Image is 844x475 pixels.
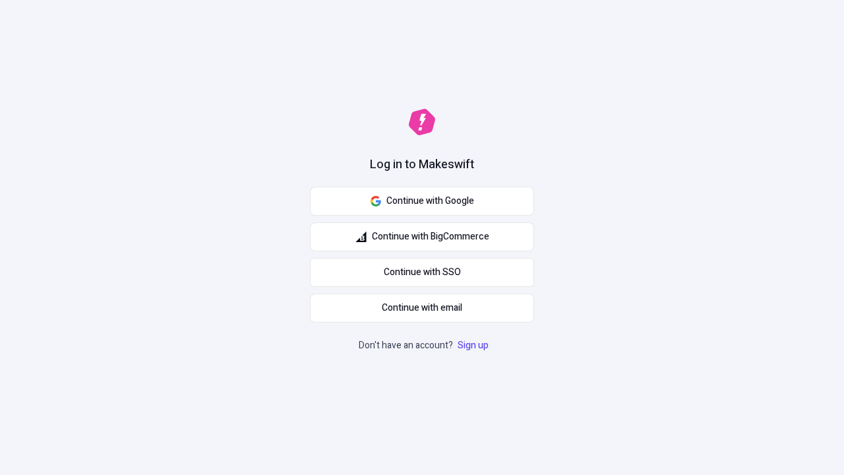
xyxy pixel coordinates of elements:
span: Continue with Google [386,194,474,208]
button: Continue with email [310,294,534,323]
button: Continue with BigCommerce [310,222,534,251]
span: Continue with email [382,301,462,315]
a: Sign up [455,338,491,352]
a: Continue with SSO [310,258,534,287]
h1: Log in to Makeswift [370,156,474,174]
p: Don't have an account? [359,338,491,353]
span: Continue with BigCommerce [372,230,489,244]
button: Continue with Google [310,187,534,216]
